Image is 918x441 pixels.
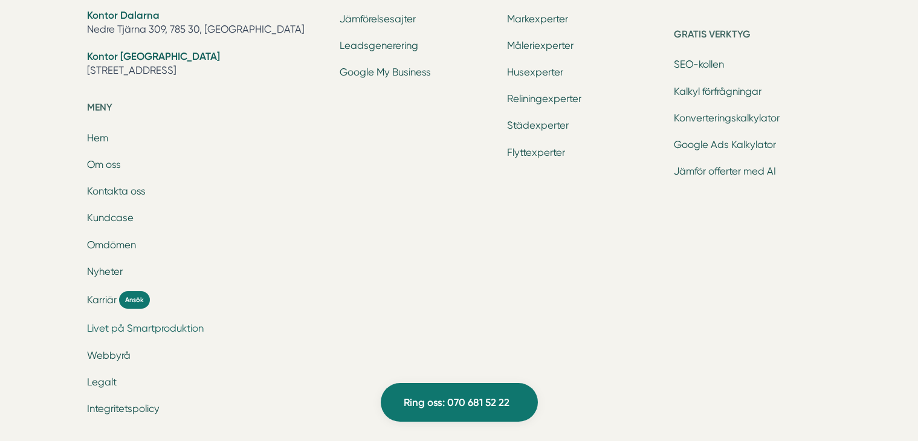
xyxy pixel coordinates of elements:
[404,394,509,411] span: Ring oss: 070 681 52 22
[340,66,431,78] a: Google My Business
[674,59,724,70] a: SEO-kollen
[674,27,831,46] h5: Gratis verktyg
[87,376,117,388] a: Legalt
[87,100,326,119] h5: Meny
[87,350,131,361] a: Webbyrå
[87,8,326,39] li: Nedre Tjärna 309, 785 30, [GEOGRAPHIC_DATA]
[674,112,780,124] a: Konverteringskalkylator
[507,147,565,158] a: Flyttexperter
[507,120,569,131] a: Städexperter
[87,403,160,414] a: Integritetspolicy
[119,291,150,309] span: Ansök
[87,50,326,80] li: [STREET_ADDRESS]
[87,239,136,251] a: Omdömen
[87,50,220,62] strong: Kontor [GEOGRAPHIC_DATA]
[381,383,538,422] a: Ring oss: 070 681 52 22
[674,139,776,150] a: Google Ads Kalkylator
[87,323,204,334] a: Livet på Smartproduktion
[87,159,121,170] a: Om oss
[507,93,581,105] a: Reliningexperter
[87,212,134,224] a: Kundcase
[87,185,146,197] a: Kontakta oss
[87,291,326,309] a: Karriär Ansök
[340,40,418,51] a: Leadsgenerering
[340,13,416,25] a: Jämförelsesajter
[507,40,574,51] a: Måleriexperter
[507,13,568,25] a: Markexperter
[674,86,761,97] a: Kalkyl förfrågningar
[674,166,776,177] a: Jämför offerter med AI
[507,66,563,78] a: Husexperter
[87,9,160,21] strong: Kontor Dalarna
[87,293,117,307] span: Karriär
[87,266,123,277] a: Nyheter
[87,132,108,144] a: Hem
